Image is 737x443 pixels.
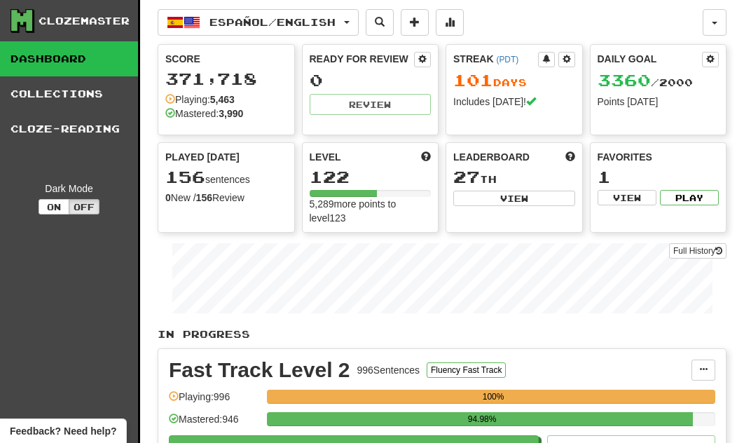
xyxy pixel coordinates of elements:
[69,199,99,214] button: Off
[598,76,693,88] span: / 2000
[598,70,651,90] span: 3360
[169,390,260,413] div: Playing: 996
[310,150,341,164] span: Level
[565,150,575,164] span: This week in points, UTC
[427,362,506,378] button: Fluency Fast Track
[165,191,287,205] div: New / Review
[39,14,130,28] div: Clozemaster
[310,168,432,186] div: 122
[196,192,212,203] strong: 156
[310,71,432,89] div: 0
[453,52,538,66] div: Streak
[453,71,575,90] div: Day s
[165,150,240,164] span: Played [DATE]
[453,191,575,206] button: View
[158,327,726,341] p: In Progress
[598,150,719,164] div: Favorites
[10,424,116,438] span: Open feedback widget
[165,107,243,121] div: Mastered:
[660,190,719,205] button: Play
[11,182,128,196] div: Dark Mode
[209,16,336,28] span: Español / English
[453,167,480,186] span: 27
[165,52,287,66] div: Score
[453,70,493,90] span: 101
[158,9,359,36] button: Español/English
[310,197,432,225] div: 5,289 more points to level 123
[310,94,432,115] button: Review
[453,168,575,186] div: th
[271,412,693,426] div: 94.98%
[39,199,69,214] button: On
[210,94,235,105] strong: 5,463
[366,9,394,36] button: Search sentences
[357,363,420,377] div: 996 Sentences
[421,150,431,164] span: Score more points to level up
[169,412,260,435] div: Mastered: 946
[453,95,575,109] div: Includes [DATE]!
[165,70,287,88] div: 371,718
[669,243,726,259] a: Full History
[219,108,243,119] strong: 3,990
[271,390,715,404] div: 100%
[169,360,350,381] div: Fast Track Level 2
[496,55,518,64] a: (PDT)
[436,9,464,36] button: More stats
[310,52,415,66] div: Ready for Review
[453,150,530,164] span: Leaderboard
[598,190,656,205] button: View
[165,167,205,186] span: 156
[165,192,171,203] strong: 0
[598,168,719,186] div: 1
[598,52,703,67] div: Daily Goal
[598,95,719,109] div: Points [DATE]
[165,93,235,107] div: Playing:
[165,168,287,186] div: sentences
[401,9,429,36] button: Add sentence to collection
